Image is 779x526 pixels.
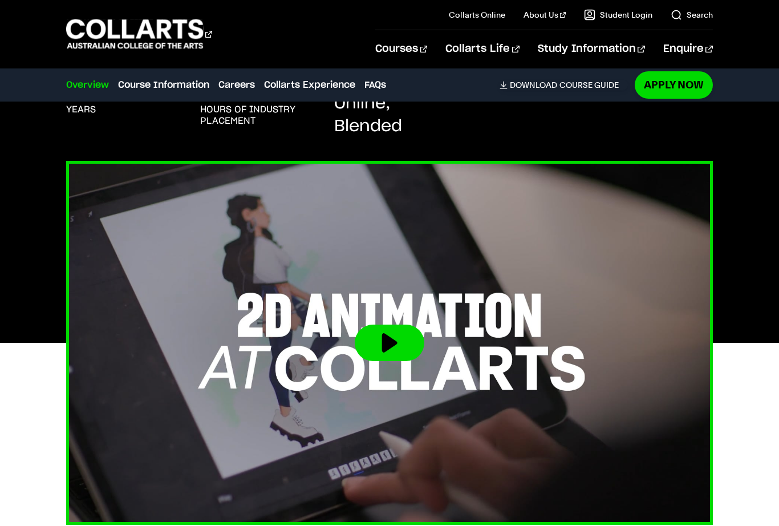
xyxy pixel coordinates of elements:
a: Courses [375,30,427,68]
a: Collarts Online [449,9,505,21]
a: Student Login [584,9,652,21]
a: DownloadCourse Guide [500,80,628,90]
a: About Us [524,9,566,21]
p: On Campus, Online, Blended [334,70,445,138]
span: Download [510,80,557,90]
a: Collarts Experience [264,78,355,92]
a: Apply Now [635,71,713,98]
a: Overview [66,78,109,92]
a: FAQs [364,78,386,92]
a: Enquire [663,30,713,68]
a: Collarts Life [445,30,519,68]
h3: Hours of industry placement [200,104,311,127]
h3: Years [66,104,96,115]
a: Study Information [538,30,645,68]
div: Go to homepage [66,18,212,50]
a: Careers [218,78,255,92]
a: Course Information [118,78,209,92]
a: Search [671,9,713,21]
